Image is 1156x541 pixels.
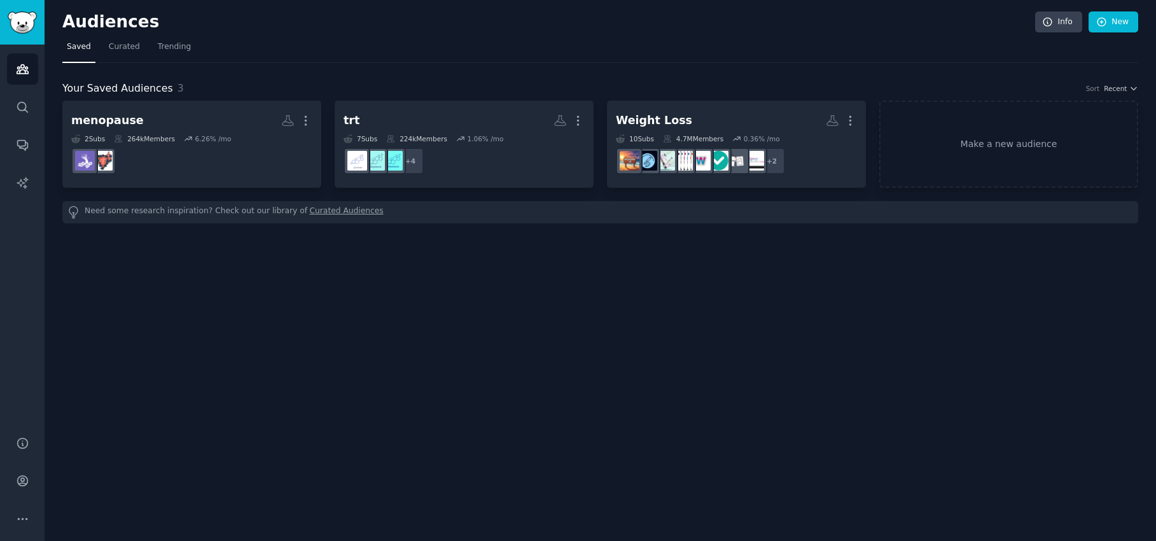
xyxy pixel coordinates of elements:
[71,113,144,129] div: menopause
[93,151,113,171] img: Perimenopause
[637,151,657,171] img: mounjaromaintenanceuk
[67,41,91,53] span: Saved
[1089,11,1138,33] a: New
[114,134,175,143] div: 264k Members
[386,134,447,143] div: 224k Members
[467,134,503,143] div: 1.06 % /mo
[1035,11,1082,33] a: Info
[663,134,723,143] div: 4.7M Members
[383,151,403,171] img: UKTRT
[8,11,37,34] img: GummySearch logo
[397,148,424,174] div: + 4
[62,201,1138,223] div: Need some research inspiration? Check out our library of
[879,101,1138,188] a: Make a new audience
[365,151,385,171] img: trtuk
[109,41,140,53] span: Curated
[347,151,367,171] img: Testosterone
[607,101,866,188] a: Weight Loss10Subs4.7MMembers0.36% /mo+2SemaglutideloseitOzempicForWeightLossWegovyWeightLossMounj...
[62,101,321,188] a: menopause2Subs264kMembers6.26% /moPerimenopauseMenopause
[75,151,95,171] img: Menopause
[344,134,377,143] div: 7 Sub s
[62,81,173,97] span: Your Saved Audiences
[1104,84,1127,93] span: Recent
[62,37,95,63] a: Saved
[691,151,711,171] img: WegovyWeightLoss
[1104,84,1138,93] button: Recent
[620,151,639,171] img: mounjarouk
[158,41,191,53] span: Trending
[758,148,785,174] div: + 2
[673,151,693,171] img: Mounjaro
[616,134,654,143] div: 10 Sub s
[744,151,764,171] img: Semaglutide
[335,101,594,188] a: trt7Subs224kMembers1.06% /mo+4UKTRTtrtukTestosterone
[727,151,746,171] img: loseit
[62,12,1035,32] h2: Audiences
[744,134,780,143] div: 0.36 % /mo
[195,134,231,143] div: 6.26 % /mo
[153,37,195,63] a: Trending
[344,113,359,129] div: trt
[616,113,692,129] div: Weight Loss
[310,206,384,219] a: Curated Audiences
[178,82,184,94] span: 3
[1086,84,1100,93] div: Sort
[655,151,675,171] img: UKMounjaro
[104,37,144,63] a: Curated
[709,151,728,171] img: OzempicForWeightLoss
[71,134,105,143] div: 2 Sub s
